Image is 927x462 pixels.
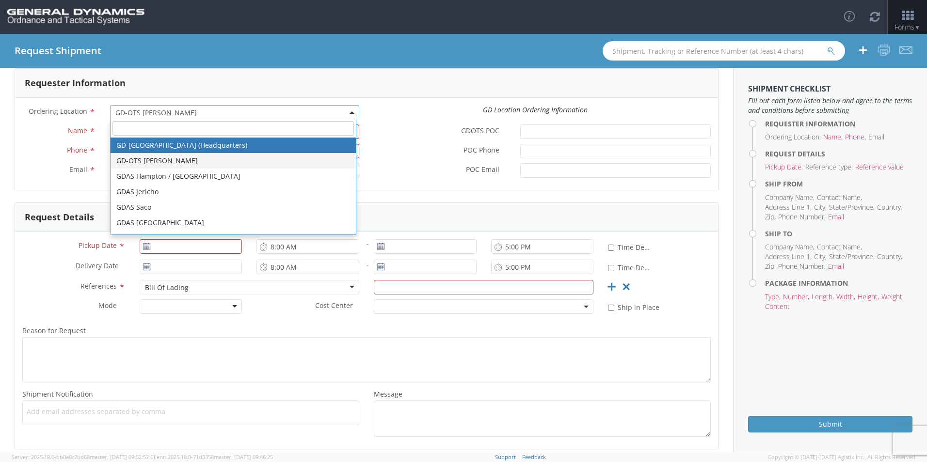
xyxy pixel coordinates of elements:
[150,453,273,461] span: Client: 2025.18.0-71d3358
[522,453,546,461] a: Feedback
[768,453,915,461] span: Copyright © [DATE]-[DATE] Agistix Inc., All Rights Reserved
[98,301,117,310] span: Mode
[7,9,144,25] img: gd-ots-0c3321f2eb4c994f95cb.png
[765,193,815,202] li: Company Name
[466,165,499,176] span: POC Email
[22,389,93,399] span: Shipment Notification
[858,292,879,302] li: Height
[765,150,912,157] h4: Request Details
[111,231,356,246] li: GDAS Williston
[805,162,853,172] li: Reference type
[895,22,920,31] span: Forms
[483,105,588,114] i: GD Location Ordering Information
[111,153,356,169] li: GD-OTS [PERSON_NAME]
[765,202,812,212] li: Address Line 1
[29,107,87,116] span: Ordering Location
[765,242,815,252] li: Company Name
[145,283,189,293] div: Bill Of Lading
[463,145,499,156] span: POC Phone
[765,132,821,142] li: Ordering Location
[374,389,402,399] span: Message
[765,302,790,311] li: Content
[817,193,862,202] li: Contact Name
[608,262,652,273] label: Time Definite
[817,242,862,252] li: Contact Name
[814,252,827,262] li: City
[877,202,902,212] li: Country
[25,213,94,222] h3: Request Details
[27,407,355,416] span: Add email addresses separated by comma
[765,120,912,127] h4: Requester Information
[765,252,812,262] li: Address Line 1
[765,279,912,287] h4: Package Information
[765,262,776,271] li: Zip
[845,132,866,142] li: Phone
[836,292,855,302] li: Width
[765,212,776,222] li: Zip
[461,126,499,137] span: GDOTS POC
[855,162,904,172] li: Reference value
[76,261,119,272] span: Delivery Date
[748,85,912,93] h3: Shipment Checklist
[914,23,920,31] span: ▼
[812,292,834,302] li: Length
[783,292,809,302] li: Number
[748,416,912,432] button: Submit
[608,301,661,312] label: Ship in Place
[765,230,912,237] h4: Ship To
[79,241,117,250] span: Pickup Date
[828,212,844,222] li: Email
[765,180,912,187] h4: Ship From
[608,305,614,311] input: Ship in Place
[315,301,353,312] span: Cost Center
[748,96,912,115] span: Fill out each form listed below and agree to the terms and conditions before submitting
[765,162,803,172] li: Pickup Date
[603,41,845,61] input: Shipment, Tracking or Reference Number (at least 4 chars)
[214,453,273,461] span: master, [DATE] 09:46:25
[828,262,844,271] li: Email
[829,252,875,262] li: State/Province
[829,202,875,212] li: State/Province
[111,215,356,231] li: GDAS [GEOGRAPHIC_DATA]
[22,326,86,335] span: Reason for Request
[90,453,149,461] span: master, [DATE] 09:52:52
[495,453,516,461] a: Support
[111,184,356,200] li: GDAS Jericho
[12,453,149,461] span: Server: 2025.18.0-bb0e0c2bd68
[608,265,614,271] input: Time Definite
[778,212,826,222] li: Phone Number
[608,245,614,251] input: Time Definite
[881,292,904,302] li: Weight
[67,145,87,154] span: Phone
[778,262,826,271] li: Phone Number
[111,138,356,153] li: GD-[GEOGRAPHIC_DATA] (Headquarters)
[111,169,356,184] li: GDAS Hampton / [GEOGRAPHIC_DATA]
[111,200,356,215] li: GDAS Saco
[68,126,87,135] span: Name
[110,105,359,120] span: GD-OTS Wilkes-Barre
[868,132,884,142] li: Email
[80,281,117,291] span: References
[15,46,101,56] h4: Request Shipment
[823,132,843,142] li: Name
[608,241,652,252] label: Time Definite
[765,292,781,302] li: Type
[69,165,87,174] span: Email
[25,78,126,88] h3: Requester Information
[877,252,902,262] li: Country
[814,202,827,212] li: City
[115,108,354,117] span: GD-OTS Wilkes-Barre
